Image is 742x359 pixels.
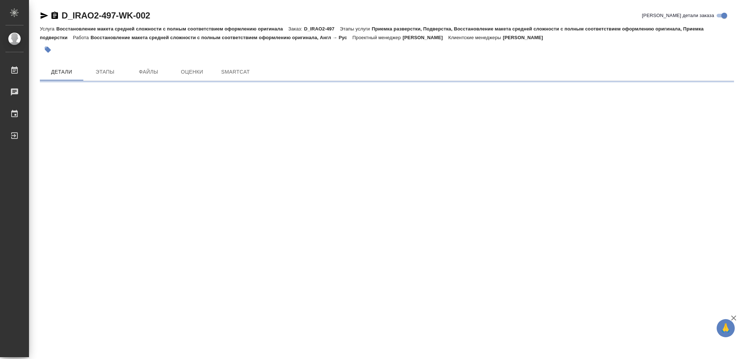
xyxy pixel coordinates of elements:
span: Оценки [175,67,209,77]
span: Этапы [88,67,122,77]
p: Заказ: [288,26,304,32]
p: Клиентские менеджеры [448,35,503,40]
p: D_IRAO2-497 [304,26,340,32]
p: [PERSON_NAME] [503,35,549,40]
p: Услуга [40,26,56,32]
a: D_IRAO2-497-WK-002 [62,11,150,20]
span: 🙏 [720,321,732,336]
p: Восстановление макета средней сложности с полным соответствием оформлению оригинала, Англ → Рус [91,35,353,40]
p: Восстановление макета средней сложности с полным соответствием оформлению оригинала [56,26,288,32]
span: SmartCat [218,67,253,77]
span: [PERSON_NAME] детали заказа [642,12,714,19]
button: 🙏 [717,319,735,337]
p: Работа [73,35,91,40]
p: [PERSON_NAME] [403,35,448,40]
button: Скопировать ссылку [50,11,59,20]
span: Файлы [131,67,166,77]
p: Проектный менеджер [353,35,403,40]
button: Добавить тэг [40,42,56,58]
span: Детали [44,67,79,77]
button: Скопировать ссылку для ЯМессенджера [40,11,49,20]
p: Этапы услуги [340,26,372,32]
p: Приемка разверстки, Подверстка, Восстановление макета средней сложности с полным соответствием оф... [40,26,704,40]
